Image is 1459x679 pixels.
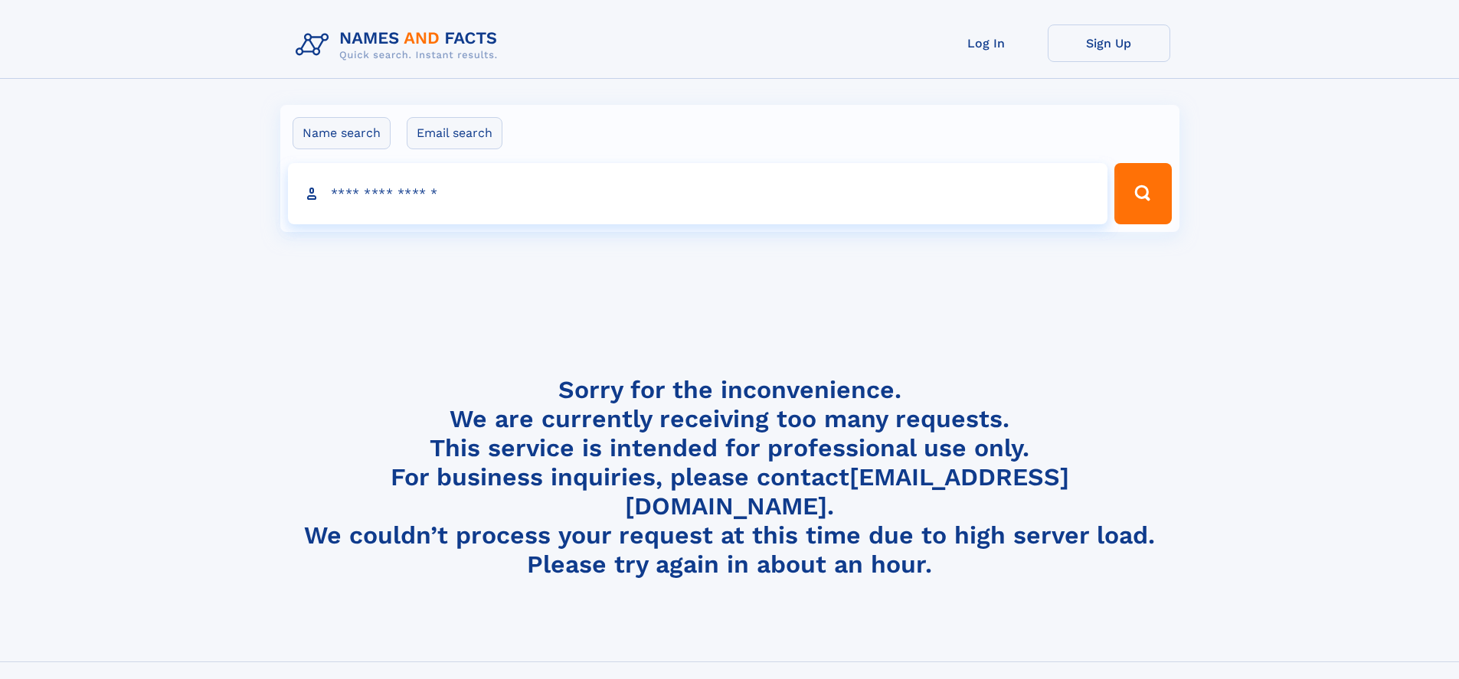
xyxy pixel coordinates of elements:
[925,24,1048,62] a: Log In
[407,117,502,149] label: Email search
[288,163,1108,224] input: search input
[290,24,510,66] img: Logo Names and Facts
[1114,163,1171,224] button: Search Button
[290,375,1170,579] h4: Sorry for the inconvenience. We are currently receiving too many requests. This service is intend...
[1048,24,1170,62] a: Sign Up
[293,117,391,149] label: Name search
[625,462,1069,521] a: [EMAIL_ADDRESS][DOMAIN_NAME]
